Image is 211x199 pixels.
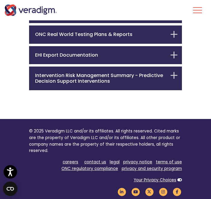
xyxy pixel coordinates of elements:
[158,189,168,195] a: Veradigm Instagram Link
[4,4,57,16] img: Veradigm logo
[144,189,154,195] a: Veradigm Twitter Link
[35,31,167,37] h6: ONC Real World Testing Plans & Reports
[63,159,78,165] a: careers
[35,52,167,58] h6: EHI Export Documentation
[61,166,118,171] a: ONC regulatory compliance
[117,189,127,195] a: Veradigm LinkedIn Link
[130,189,141,195] a: Veradigm YouTube Link
[3,182,17,196] button: Open CMP widget
[84,159,106,165] a: contact us
[193,2,202,18] button: Toggle Navigation Menu
[35,73,167,84] h6: Intervention Risk Management Summary - Predictive Decision Support Interventions
[172,189,182,195] a: Veradigm Facebook Link
[96,156,204,192] iframe: Drift Chat Widget
[29,128,182,154] p: © 2025 Veradigm LLC and/or its affiliates. All rights reserved. Cited marks are the property of V...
